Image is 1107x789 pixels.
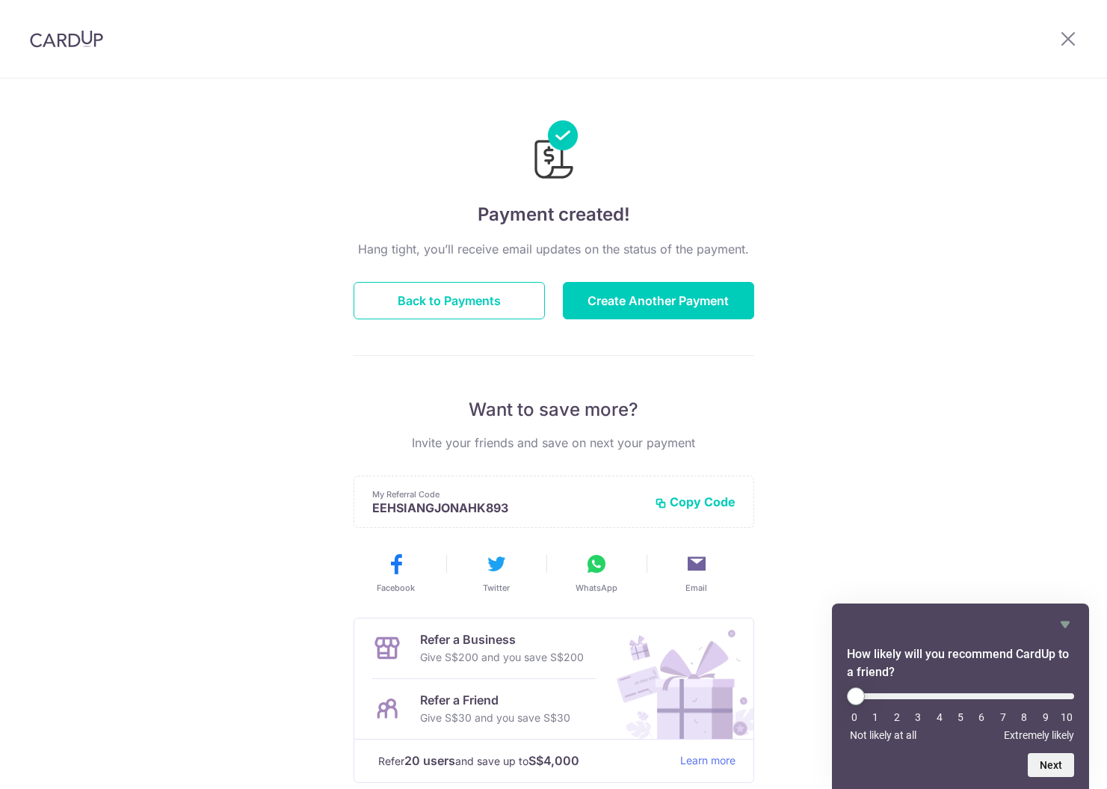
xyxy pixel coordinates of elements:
[576,582,617,594] span: WhatsApp
[996,711,1011,723] li: 7
[378,752,668,770] p: Refer and save up to
[30,30,103,48] img: CardUp
[889,711,904,723] li: 2
[850,729,916,741] span: Not likely at all
[377,582,415,594] span: Facebook
[528,752,579,770] strong: S$4,000
[685,582,707,594] span: Email
[1056,615,1074,633] button: Hide survey
[655,494,736,509] button: Copy Code
[910,711,925,723] li: 3
[483,582,510,594] span: Twitter
[420,691,570,709] p: Refer a Friend
[680,752,736,770] a: Learn more
[847,645,1074,681] h2: How likely will you recommend CardUp to a friend? Select an option from 0 to 10, with 0 being Not...
[354,282,545,319] button: Back to Payments
[932,711,947,723] li: 4
[404,752,455,770] strong: 20 users
[352,552,440,594] button: Facebook
[974,711,989,723] li: 6
[653,552,741,594] button: Email
[420,648,584,666] p: Give S$200 and you save S$200
[372,488,643,500] p: My Referral Code
[452,552,540,594] button: Twitter
[602,618,753,739] img: Refer
[563,282,754,319] button: Create Another Payment
[1017,711,1032,723] li: 8
[1028,753,1074,777] button: Next question
[354,240,754,258] p: Hang tight, you’ll receive email updates on the status of the payment.
[420,630,584,648] p: Refer a Business
[530,120,578,183] img: Payments
[847,687,1074,741] div: How likely will you recommend CardUp to a friend? Select an option from 0 to 10, with 0 being Not...
[847,711,862,723] li: 0
[354,434,754,452] p: Invite your friends and save on next your payment
[354,201,754,228] h4: Payment created!
[1004,729,1074,741] span: Extremely likely
[420,709,570,727] p: Give S$30 and you save S$30
[552,552,641,594] button: WhatsApp
[868,711,883,723] li: 1
[354,398,754,422] p: Want to save more?
[847,615,1074,777] div: How likely will you recommend CardUp to a friend? Select an option from 0 to 10, with 0 being Not...
[953,711,968,723] li: 5
[1059,711,1074,723] li: 10
[372,500,643,515] p: EEHSIANGJONAHK893
[1038,711,1053,723] li: 9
